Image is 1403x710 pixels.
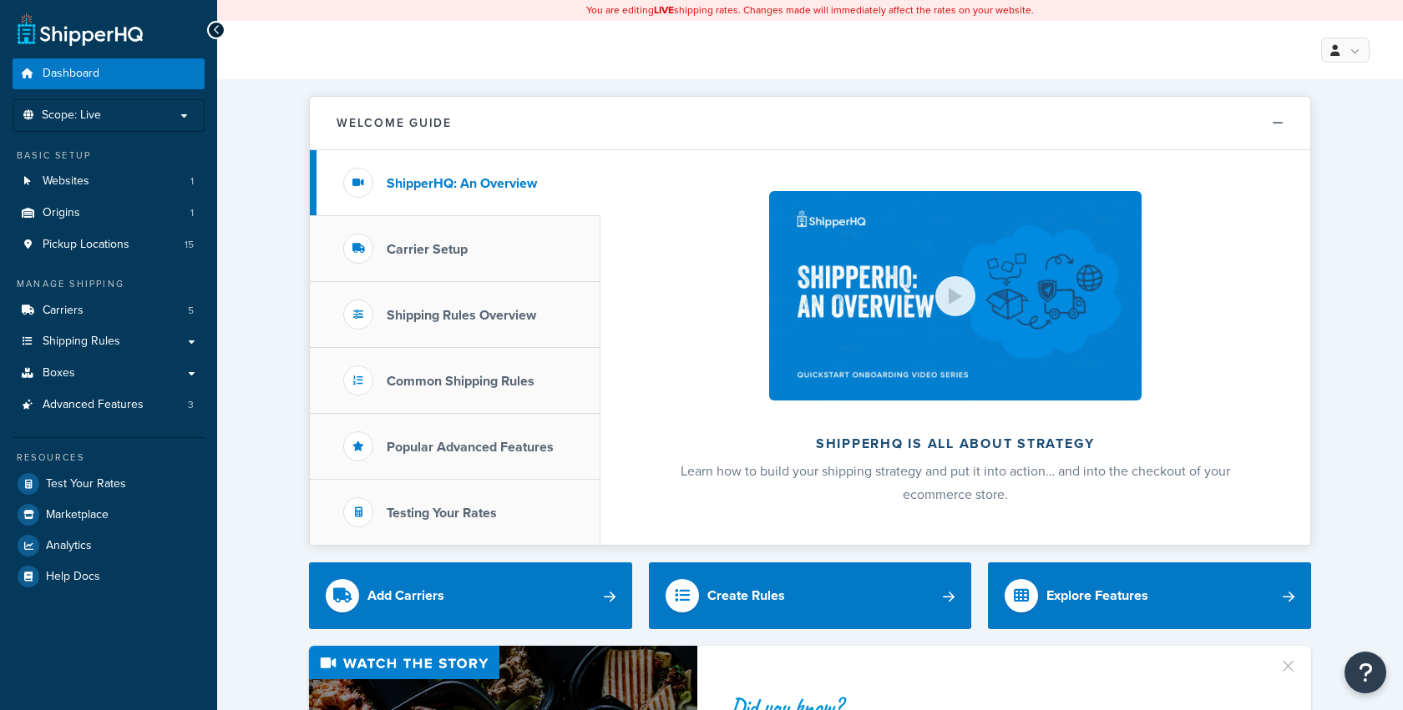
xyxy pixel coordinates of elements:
span: 1 [190,206,194,220]
a: Websites1 [13,166,205,197]
a: Origins1 [13,198,205,229]
span: 5 [188,304,194,318]
div: Explore Features [1046,584,1148,607]
a: Carriers5 [13,295,205,326]
button: Open Resource Center [1345,652,1386,693]
div: Create Rules [707,584,785,607]
span: Origins [43,206,80,220]
a: Explore Features [988,562,1311,629]
a: Pickup Locations15 [13,229,205,260]
a: Marketplace [13,500,205,530]
div: Resources [13,451,205,465]
h3: Popular Advanced Features [387,440,554,455]
span: Scope: Live [42,108,101,123]
span: Analytics [46,539,92,553]
a: Analytics [13,531,205,561]
h2: Welcome Guide [337,117,452,129]
a: Dashboard [13,58,205,89]
h3: Testing Your Rates [387,506,497,521]
span: Marketplace [46,508,109,522]
span: Boxes [43,366,75,380]
span: 3 [188,398,194,412]
a: Help Docs [13,561,205,592]
h3: Common Shipping Rules [387,374,534,389]
h3: ShipperHQ: An Overview [387,176,537,191]
span: Carriers [43,304,84,318]
a: Shipping Rules [13,326,205,357]
b: LIVE [654,3,674,18]
span: 1 [190,174,194,189]
a: Add Carriers [309,562,632,629]
span: Advanced Features [43,398,144,412]
li: Carriers [13,295,205,326]
h2: ShipperHQ is all about strategy [645,436,1266,451]
span: Dashboard [43,67,99,81]
span: 15 [185,238,194,252]
li: Pickup Locations [13,229,205,260]
button: Welcome Guide [310,97,1310,150]
div: Manage Shipping [13,277,205,291]
div: Basic Setup [13,149,205,163]
span: Learn how to build your shipping strategy and put it into action… and into the checkout of your e... [681,461,1230,504]
span: Help Docs [46,570,100,584]
img: ShipperHQ is all about strategy [769,191,1142,400]
h3: Shipping Rules Overview [387,308,536,323]
a: Test Your Rates [13,469,205,499]
a: Advanced Features3 [13,390,205,420]
li: Advanced Features [13,390,205,420]
span: Test Your Rates [46,477,126,491]
span: Websites [43,174,89,189]
h3: Carrier Setup [387,242,468,257]
span: Shipping Rules [43,335,120,349]
span: Pickup Locations [43,238,129,252]
li: Origins [13,198,205,229]
a: Boxes [13,358,205,389]
a: Create Rules [649,562,972,629]
div: Add Carriers [367,584,444,607]
li: Websites [13,166,205,197]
